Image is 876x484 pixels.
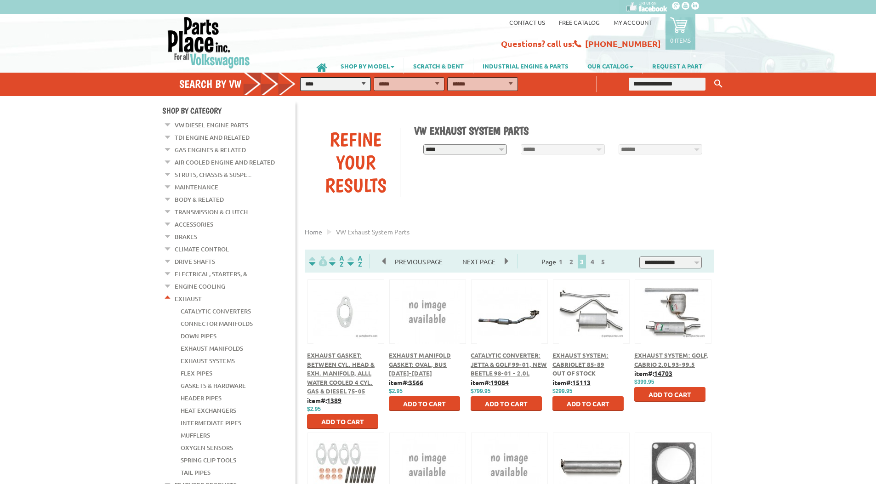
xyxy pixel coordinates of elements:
[175,280,225,292] a: Engine Cooling
[409,378,423,387] u: 3566
[175,156,275,168] a: Air Cooled Engine and Related
[386,255,452,268] span: Previous Page
[578,255,586,268] span: 3
[471,388,490,394] span: $799.95
[599,257,607,266] a: 5
[175,218,213,230] a: Accessories
[181,380,246,392] a: Gaskets & Hardware
[654,369,672,377] u: 14703
[321,417,364,426] span: Add to Cart
[181,467,210,478] a: Tail Pipes
[175,268,251,280] a: Electrical, Starters, &...
[471,378,509,387] b: item#:
[181,429,210,441] a: Mufflers
[175,119,248,131] a: VW Diesel Engine Parts
[552,369,596,377] span: Out of stock
[167,16,251,69] img: Parts Place Inc!
[175,293,202,305] a: Exhaust
[518,254,632,268] div: Page
[181,454,236,466] a: Spring Clip Tools
[670,36,691,44] p: 0 items
[404,58,473,74] a: SCRATCH & DENT
[175,256,215,268] a: Drive Shafts
[336,228,410,236] span: VW exhaust system parts
[389,388,403,394] span: $2.95
[175,231,197,243] a: Brakes
[175,131,250,143] a: TDI Engine and Related
[175,169,251,181] a: Struts, Chassis & Suspe...
[389,396,460,411] button: Add to Cart
[181,330,216,342] a: Down Pipes
[634,351,708,368] a: Exhaust System: Golf, Cabrio 2.0L 93-99.5
[162,106,296,115] h4: Shop By Category
[175,243,229,255] a: Climate Control
[643,58,711,74] a: REQUEST A PART
[382,257,453,266] a: Previous Page
[559,18,600,26] a: Free Catalog
[567,257,575,266] a: 2
[175,194,224,205] a: Body & Related
[307,414,378,429] button: Add to Cart
[572,378,591,387] u: 15113
[509,18,545,26] a: Contact us
[473,58,578,74] a: INDUSTRIAL ENGINE & PARTS
[307,396,341,404] b: item#:
[312,128,400,197] div: Refine Your Results
[552,378,591,387] b: item#:
[711,76,725,91] button: Keyword Search
[309,256,327,267] img: filterpricelow.svg
[614,18,652,26] a: My Account
[453,255,505,268] span: Next Page
[471,351,547,377] a: Catalytic Converter: Jetta & Golf 99-01, New Beetle 98-01 - 2.0L
[648,390,691,399] span: Add to Cart
[175,181,218,193] a: Maintenance
[327,256,346,267] img: Sort by Headline
[666,14,695,50] a: 0 items
[181,355,235,367] a: Exhaust Systems
[179,77,305,91] h4: Search by VW
[181,342,243,354] a: Exhaust Manifolds
[175,206,248,218] a: Transmission & Clutch
[588,257,597,266] a: 4
[578,58,643,74] a: OUR CATALOG
[307,406,321,412] span: $2.95
[403,399,446,408] span: Add to Cart
[552,388,572,394] span: $299.95
[175,144,246,156] a: Gas Engines & Related
[181,305,251,317] a: Catalytic Converters
[181,318,253,330] a: Connector Manifolds
[485,399,528,408] span: Add to Cart
[634,379,654,385] span: $399.95
[331,58,404,74] a: SHOP BY MODEL
[346,256,364,267] img: Sort by Sales Rank
[634,369,672,377] b: item#:
[181,417,241,429] a: Intermediate Pipes
[567,399,609,408] span: Add to Cart
[181,404,236,416] a: Heat Exchangers
[389,378,423,387] b: item#:
[389,351,451,377] a: Exhaust Manifold Gasket: Oval, Bus [DATE]-[DATE]
[557,257,565,266] a: 1
[181,367,212,379] a: Flex Pipes
[552,396,624,411] button: Add to Cart
[634,387,705,402] button: Add to Cart
[327,396,341,404] u: 1389
[453,257,505,266] a: Next Page
[471,396,542,411] button: Add to Cart
[552,351,609,368] a: Exhaust System: Cabriolet 85-89
[490,378,509,387] u: 19084
[414,124,707,137] h1: VW Exhaust System Parts
[181,392,222,404] a: Header Pipes
[181,442,233,454] a: Oxygen Sensors
[307,351,375,395] a: Exhaust Gasket: Between Cyl. Head & Exh. Manifold, Alll Water Cooled 4 Cyl. Gas & Diesel 75-05
[305,228,322,236] a: Home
